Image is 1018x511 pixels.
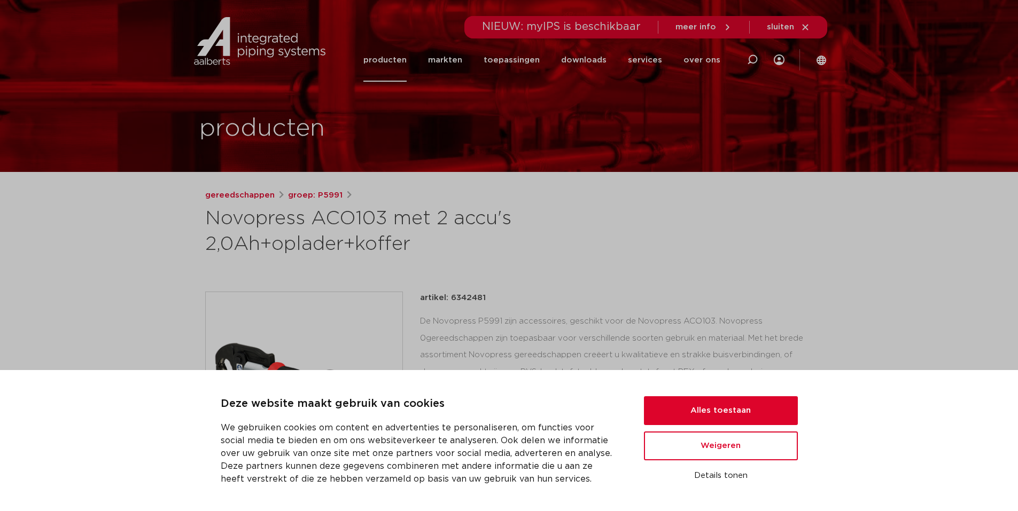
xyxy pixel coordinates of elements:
div: my IPS [774,38,784,82]
div: De Novopress P5991 zijn accessoires, geschikt voor de Novopress ACO103. Novopress 0gereedschappen... [420,313,813,398]
span: sluiten [767,23,794,31]
button: Details tonen [644,467,798,485]
a: gereedschappen [205,189,275,202]
p: Deze website maakt gebruik van cookies [221,396,618,413]
a: sluiten [767,22,810,32]
p: We gebruiken cookies om content en advertenties te personaliseren, om functies voor social media ... [221,421,618,485]
button: Alles toestaan [644,396,798,425]
h1: Novopress ACO103 met 2 accu's 2,0Ah+oplader+koffer [205,206,607,257]
a: markten [428,38,462,82]
p: artikel: 6342481 [420,292,486,304]
a: services [628,38,662,82]
a: toepassingen [484,38,540,82]
a: producten [363,38,407,82]
img: Product Image for Novopress ACO103 met 2 accu's 2,0Ah+oplader+koffer [206,292,402,489]
a: downloads [561,38,607,82]
a: over ons [683,38,720,82]
span: meer info [675,23,716,31]
h1: producten [199,112,325,146]
span: NIEUW: myIPS is beschikbaar [482,21,641,32]
a: meer info [675,22,732,32]
nav: Menu [363,38,720,82]
a: groep: P5991 [288,189,343,202]
button: Weigeren [644,431,798,460]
